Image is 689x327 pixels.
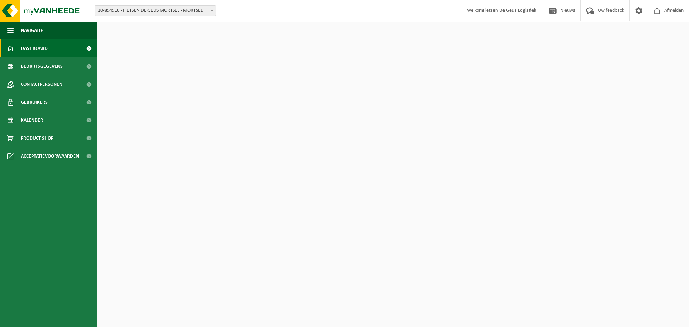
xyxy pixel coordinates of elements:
[21,147,79,165] span: Acceptatievoorwaarden
[21,57,63,75] span: Bedrijfsgegevens
[21,39,48,57] span: Dashboard
[21,129,53,147] span: Product Shop
[95,6,216,16] span: 10-894916 - FIETSEN DE GEUS MORTSEL - MORTSEL
[21,22,43,39] span: Navigatie
[21,93,48,111] span: Gebruikers
[483,8,536,13] strong: Fietsen De Geus Logistiek
[95,5,216,16] span: 10-894916 - FIETSEN DE GEUS MORTSEL - MORTSEL
[21,111,43,129] span: Kalender
[21,75,62,93] span: Contactpersonen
